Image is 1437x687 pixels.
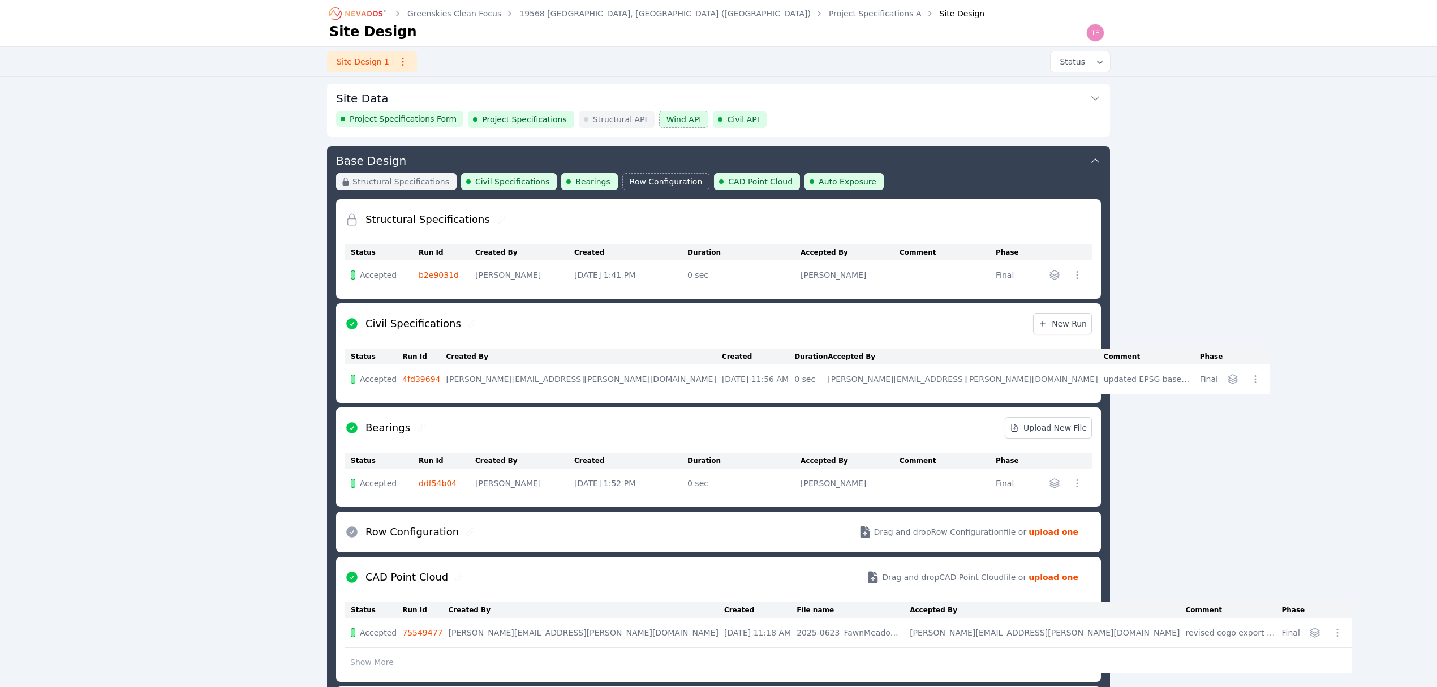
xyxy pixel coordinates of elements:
[327,84,1110,137] div: Site DataProject Specifications FormProject SpecificationsStructural APIWind APICivil API
[722,349,794,364] th: Created
[910,602,1185,618] th: Accepted By
[327,51,417,72] a: Site Design 1
[402,349,446,364] th: Run Id
[574,260,687,290] td: [DATE] 1:41 PM
[365,316,461,332] h2: Civil Specifications
[1005,417,1092,439] a: Upload New File
[996,269,1023,281] div: Final
[365,420,410,436] h2: Bearings
[1104,373,1194,385] div: updated EPSG based on NAD83 plane.
[360,478,397,489] span: Accepted
[853,561,1092,593] button: Drag and dropCAD Point Cloudfile or upload one
[996,453,1029,469] th: Phase
[345,349,402,364] th: Status
[575,176,610,187] span: Bearings
[419,270,459,280] a: b2e9031d
[727,114,759,125] span: Civil API
[448,618,724,648] td: [PERSON_NAME][EMAIL_ADDRESS][PERSON_NAME][DOMAIN_NAME]
[1010,422,1087,433] span: Upload New File
[365,212,490,227] h2: Structural Specifications
[801,469,900,498] td: [PERSON_NAME]
[1282,602,1306,618] th: Phase
[446,349,721,364] th: Created By
[519,8,811,19] a: 19568 [GEOGRAPHIC_DATA], [GEOGRAPHIC_DATA] ([GEOGRAPHIC_DATA])
[722,364,794,394] td: [DATE] 11:56 AM
[845,516,1092,548] button: Drag and dropRow Configurationfile or upload one
[724,618,797,648] td: [DATE] 11:18 AM
[402,628,442,637] a: 75549477
[360,269,397,281] span: Accepted
[996,244,1029,260] th: Phase
[1282,627,1300,638] div: Final
[402,602,448,618] th: Run Id
[910,618,1185,648] td: [PERSON_NAME][EMAIL_ADDRESS][PERSON_NAME][DOMAIN_NAME]
[419,244,475,260] th: Run Id
[1033,313,1092,334] a: New Run
[882,572,1026,583] span: Drag and drop CAD Point Cloud file or
[924,8,985,19] div: Site Design
[407,8,501,19] a: Greenskies Clean Focus
[345,651,399,673] button: Show More
[350,113,457,124] span: Project Specifications Form
[874,526,1027,538] span: Drag and drop Row Configuration file or
[365,569,448,585] h2: CAD Point Cloud
[402,375,440,384] a: 4fd39694
[797,627,904,638] div: 2025-0623_FawnMeadow_cogoexport(newlayout).csv
[1029,526,1078,538] strong: upload one
[352,176,449,187] span: Structural Specifications
[1200,349,1224,364] th: Phase
[345,602,402,618] th: Status
[828,364,1103,394] td: [PERSON_NAME][EMAIL_ADDRESS][PERSON_NAME][DOMAIN_NAME]
[687,269,795,281] div: 0 sec
[687,453,801,469] th: Duration
[801,453,900,469] th: Accepted By
[630,176,703,187] span: Row Configuration
[574,244,687,260] th: Created
[475,469,574,498] td: [PERSON_NAME]
[446,364,721,394] td: [PERSON_NAME][EMAIL_ADDRESS][PERSON_NAME][DOMAIN_NAME]
[666,114,702,125] span: Wind API
[900,244,996,260] th: Comment
[1038,318,1087,329] span: New Run
[593,114,647,125] span: Structural API
[1186,602,1282,618] th: Comment
[336,153,406,169] h3: Base Design
[574,469,687,498] td: [DATE] 1:52 PM
[801,260,900,290] td: [PERSON_NAME]
[829,8,922,19] a: Project Specifications A
[687,244,801,260] th: Duration
[1104,349,1200,364] th: Comment
[336,91,389,106] h3: Site Data
[574,453,687,469] th: Created
[1186,627,1276,638] div: revised cogo export per new layout Rev B
[475,244,574,260] th: Created By
[345,244,419,260] th: Status
[797,602,910,618] th: File name
[728,176,793,187] span: CAD Point Cloud
[794,349,828,364] th: Duration
[996,478,1023,489] div: Final
[419,453,475,469] th: Run Id
[482,114,567,125] span: Project Specifications
[329,23,417,41] h1: Site Design
[1086,24,1104,42] img: Ted Elliott
[360,627,397,638] span: Accepted
[1200,373,1218,385] div: Final
[794,373,822,385] div: 0 sec
[360,373,397,385] span: Accepted
[336,84,1101,111] button: Site Data
[687,478,795,489] div: 0 sec
[828,349,1103,364] th: Accepted By
[345,453,419,469] th: Status
[336,146,1101,173] button: Base Design
[448,602,724,618] th: Created By
[819,176,876,187] span: Auto Exposure
[1055,56,1085,67] span: Status
[419,479,457,488] a: ddf54b04
[801,244,900,260] th: Accepted By
[475,260,574,290] td: [PERSON_NAME]
[475,453,574,469] th: Created By
[724,602,797,618] th: Created
[1051,51,1110,72] button: Status
[900,453,996,469] th: Comment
